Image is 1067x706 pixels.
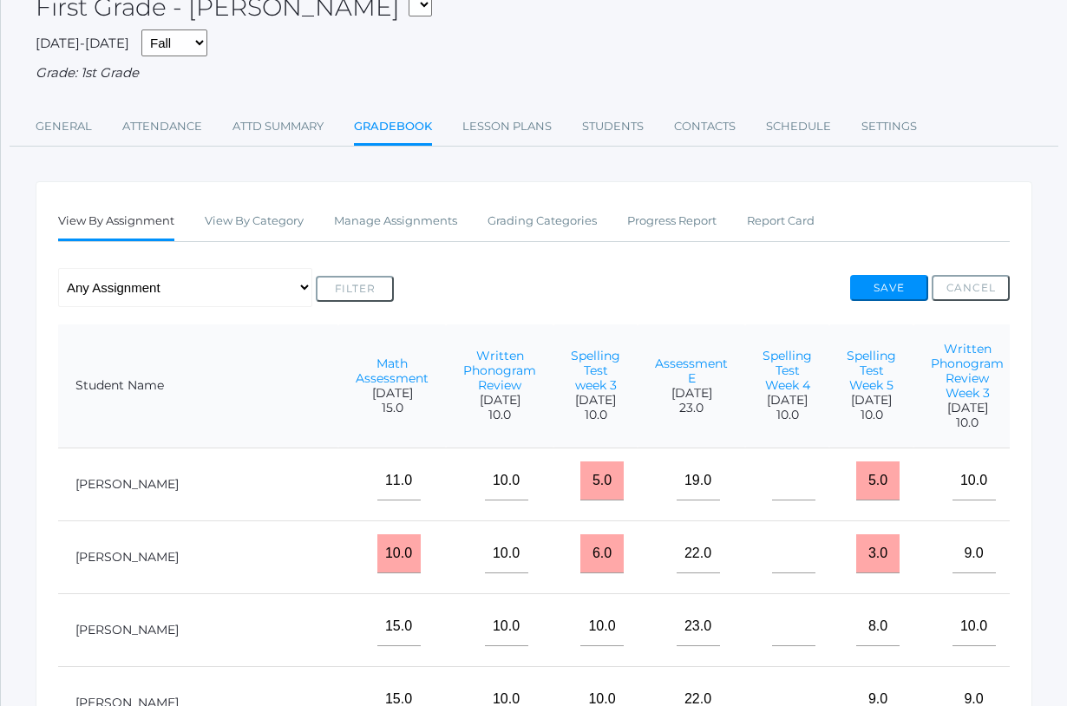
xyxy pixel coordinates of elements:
span: [DATE] [356,386,429,401]
a: Lesson Plans [462,109,552,144]
a: Gradebook [354,109,432,147]
span: 10.0 [931,415,1004,430]
span: [DATE] [847,393,896,408]
a: [PERSON_NAME] [75,622,179,637]
span: [DATE] [931,401,1004,415]
a: Report Card [747,204,815,239]
a: Assessment E [655,356,728,386]
a: Attd Summary [232,109,324,144]
a: Manage Assignments [334,204,457,239]
button: Filter [316,276,394,302]
span: 10.0 [463,408,536,422]
a: View By Assignment [58,204,174,241]
span: 15.0 [356,401,429,415]
a: Schedule [766,109,831,144]
div: Grade: 1st Grade [36,63,1032,83]
span: 10.0 [763,408,812,422]
button: Cancel [932,275,1010,301]
a: Grading Categories [488,204,597,239]
th: Student Name [58,324,328,448]
span: [DATE]-[DATE] [36,35,129,51]
a: Progress Report [627,204,717,239]
span: 10.0 [571,408,620,422]
a: Written Phonogram Review [463,348,536,393]
a: Settings [861,109,917,144]
a: Spelling Test Week 5 [847,348,896,393]
a: General [36,109,92,144]
a: [PERSON_NAME] [75,549,179,565]
span: [DATE] [763,393,812,408]
span: 23.0 [655,401,728,415]
span: 10.0 [847,408,896,422]
a: Spelling Test week 3 [571,348,620,393]
a: [PERSON_NAME] [75,476,179,492]
a: Attendance [122,109,202,144]
span: [DATE] [571,393,620,408]
a: Students [582,109,644,144]
span: [DATE] [655,386,728,401]
a: View By Category [205,204,304,239]
a: Contacts [674,109,736,144]
a: Spelling Test Week 4 [763,348,812,393]
a: Written Phonogram Review Week 3 [931,341,1004,401]
a: Math Assessment [356,356,429,386]
button: Save [850,275,928,301]
span: [DATE] [463,393,536,408]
